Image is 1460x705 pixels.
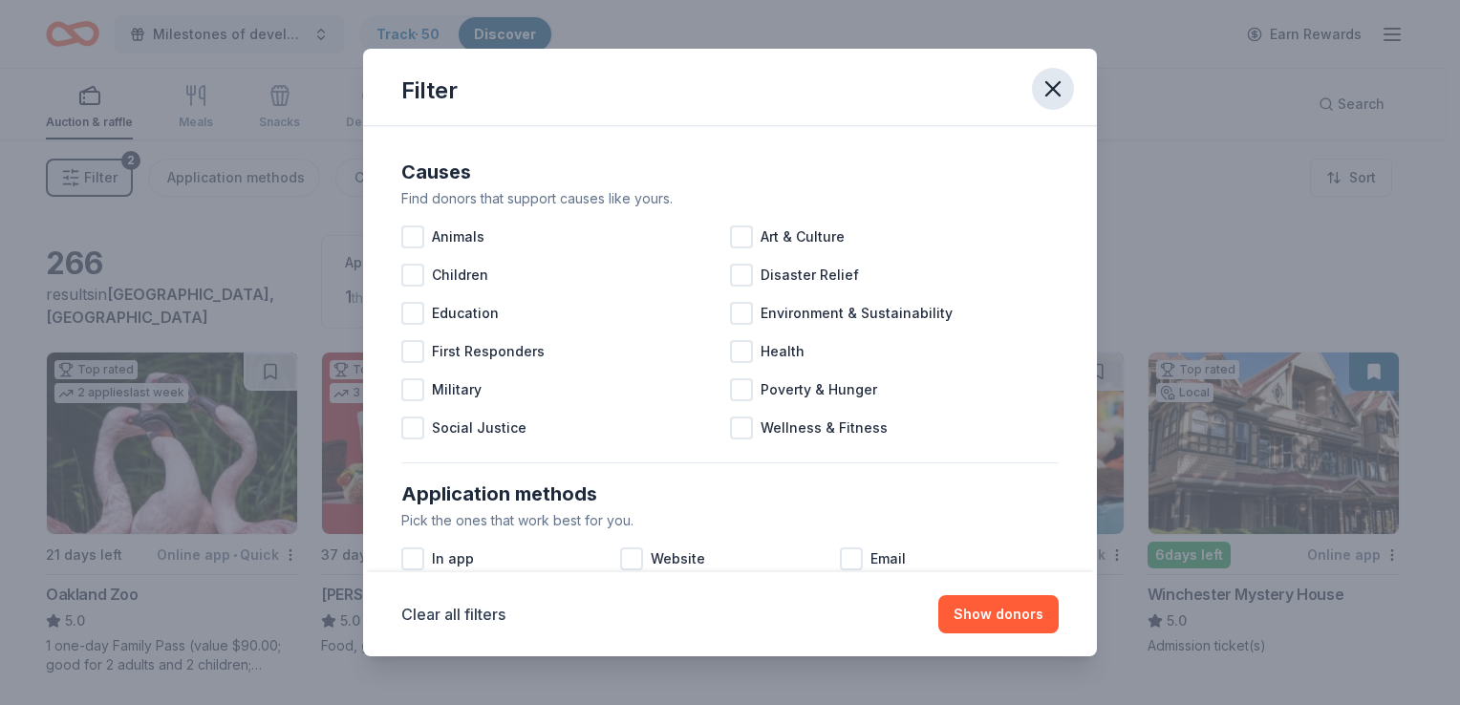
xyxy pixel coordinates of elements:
span: Disaster Relief [761,264,859,287]
div: Pick the ones that work best for you. [401,509,1059,532]
span: Wellness & Fitness [761,417,888,439]
div: Filter [401,75,458,106]
span: Military [432,378,482,401]
div: Find donors that support causes like yours. [401,187,1059,210]
span: Email [870,547,906,570]
span: Animals [432,225,484,248]
div: Causes [401,157,1059,187]
span: Environment & Sustainability [761,302,953,325]
div: Application methods [401,479,1059,509]
span: Education [432,302,499,325]
span: First Responders [432,340,545,363]
span: In app [432,547,474,570]
span: Social Justice [432,417,526,439]
span: Website [651,547,705,570]
span: Poverty & Hunger [761,378,877,401]
button: Clear all filters [401,603,505,626]
span: Art & Culture [761,225,845,248]
span: Children [432,264,488,287]
span: Health [761,340,805,363]
button: Show donors [938,595,1059,633]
